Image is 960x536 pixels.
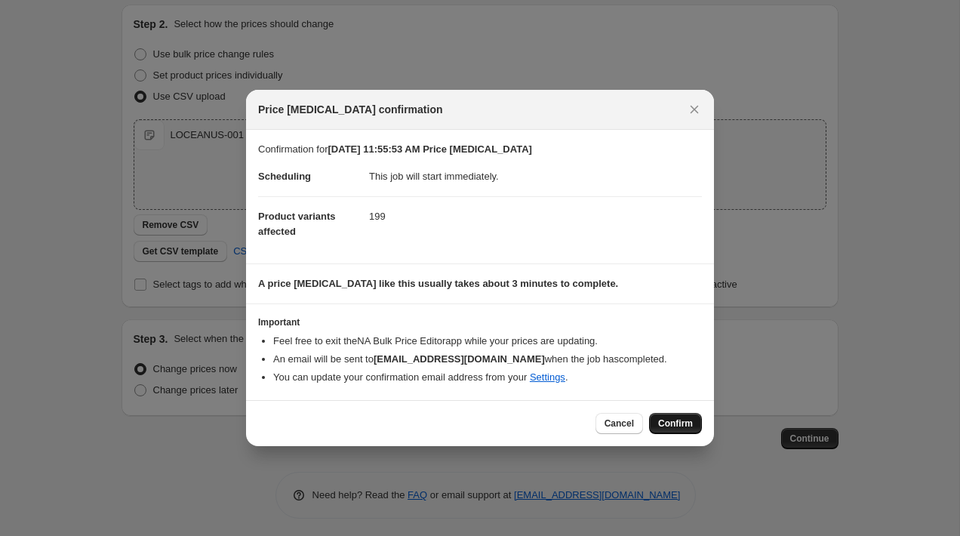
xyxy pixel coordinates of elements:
[258,142,702,157] p: Confirmation for
[258,211,336,237] span: Product variants affected
[658,417,693,430] span: Confirm
[595,413,643,434] button: Cancel
[273,370,702,385] li: You can update your confirmation email address from your .
[258,316,702,328] h3: Important
[273,334,702,349] li: Feel free to exit the NA Bulk Price Editor app while your prices are updating.
[530,371,565,383] a: Settings
[649,413,702,434] button: Confirm
[258,102,443,117] span: Price [MEDICAL_DATA] confirmation
[328,143,531,155] b: [DATE] 11:55:53 AM Price [MEDICAL_DATA]
[369,157,702,196] dd: This job will start immediately.
[684,99,705,120] button: Close
[374,353,545,365] b: [EMAIL_ADDRESS][DOMAIN_NAME]
[369,196,702,236] dd: 199
[273,352,702,367] li: An email will be sent to when the job has completed .
[605,417,634,430] span: Cancel
[258,278,618,289] b: A price [MEDICAL_DATA] like this usually takes about 3 minutes to complete.
[258,171,311,182] span: Scheduling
